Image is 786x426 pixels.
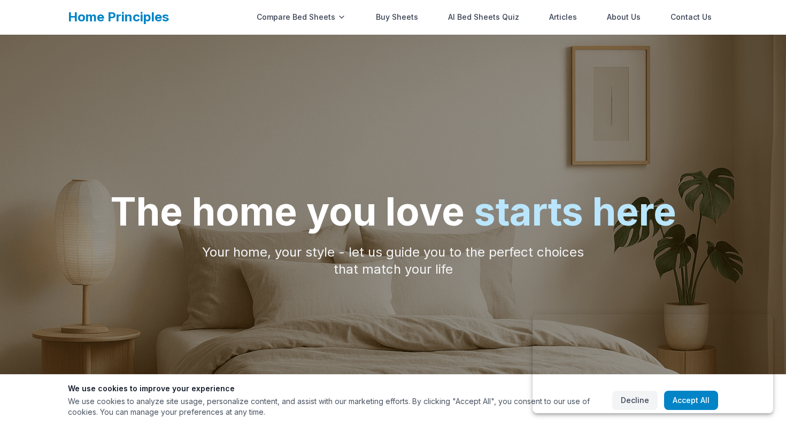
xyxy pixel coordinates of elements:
[442,6,526,28] a: AI Bed Sheets Quiz
[474,188,676,235] span: starts here
[68,9,169,25] a: Home Principles
[110,192,676,231] h1: The home you love
[68,396,604,417] p: We use cookies to analyze site usage, personalize content, and assist with our marketing efforts....
[369,6,425,28] a: Buy Sheets
[543,6,583,28] a: Articles
[250,6,352,28] div: Compare Bed Sheets
[188,244,598,278] p: Your home, your style - let us guide you to the perfect choices that match your life
[664,6,718,28] a: Contact Us
[68,383,604,394] h3: We use cookies to improve your experience
[600,6,647,28] a: About Us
